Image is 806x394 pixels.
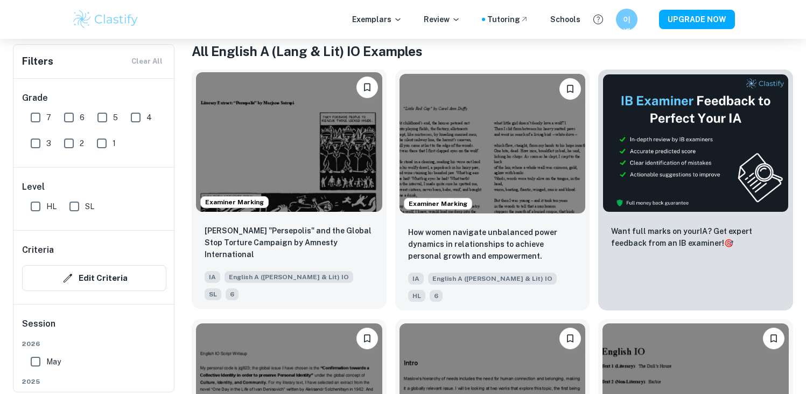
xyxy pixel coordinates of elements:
[22,244,54,257] h6: Criteria
[559,328,581,349] button: Bookmark
[611,225,780,249] p: Want full marks on your IA ? Get expert feedback from an IB examiner!
[395,70,590,310] a: Examiner MarkingBookmarkHow women navigate unbalanced power dynamics in relationships to achieve ...
[46,112,51,123] span: 7
[196,72,382,212] img: English A (Lang & Lit) IO IA example thumbnail: Marjane Satrapi's "Persepolis" and the G
[205,271,220,283] span: IA
[356,328,378,349] button: Bookmark
[559,78,581,100] button: Bookmark
[404,199,472,209] span: Examiner Marking
[72,9,140,30] img: Clastify logo
[22,339,166,349] span: 2026
[22,181,166,193] h6: Level
[201,197,268,207] span: Examiner Marking
[85,201,94,212] span: SL
[22,92,166,105] h6: Grade
[46,356,61,368] span: May
[226,288,239,300] span: 6
[113,137,116,149] span: 1
[46,137,51,149] span: 3
[80,112,85,123] span: 6
[205,225,374,260] p: Marjane Satrapi's "Persepolis" and the Global Stop Torture Campaign by Amnesty International
[616,9,637,30] button: 이병
[598,70,793,310] a: ThumbnailWant full marks on yourIA? Get expert feedback from an IB examiner!
[659,10,735,29] button: UPGRADE NOW
[487,13,529,25] a: Tutoring
[620,13,633,25] h6: 이병
[602,74,789,212] img: Thumbnail
[550,13,580,25] a: Schools
[430,290,443,302] span: 6
[408,226,577,262] p: How women navigate unbalanced power dynamics in relationships to achieve personal growth and empo...
[113,112,118,123] span: 5
[408,273,424,285] span: IA
[352,13,402,25] p: Exemplars
[724,239,733,247] span: 🎯
[225,271,353,283] span: English A ([PERSON_NAME] & Lit) IO
[22,54,53,69] h6: Filters
[146,112,152,123] span: 4
[424,13,460,25] p: Review
[763,328,784,349] button: Bookmark
[22,265,166,291] button: Edit Criteria
[428,273,557,285] span: English A ([PERSON_NAME] & Lit) IO
[589,10,607,29] button: Help and Feedback
[22,317,166,339] h6: Session
[192,70,387,310] a: Examiner MarkingBookmarkMarjane Satrapi's "Persepolis" and the Global Stop Torture Campaign by Am...
[205,288,221,300] span: SL
[408,290,425,302] span: HL
[400,74,586,213] img: English A (Lang & Lit) IO IA example thumbnail: How women navigate unbalanced power dyna
[192,42,793,61] h1: All English A (Lang & Lit) IO Examples
[80,137,84,149] span: 2
[46,201,57,212] span: HL
[22,377,166,386] span: 2025
[356,77,378,98] button: Bookmark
